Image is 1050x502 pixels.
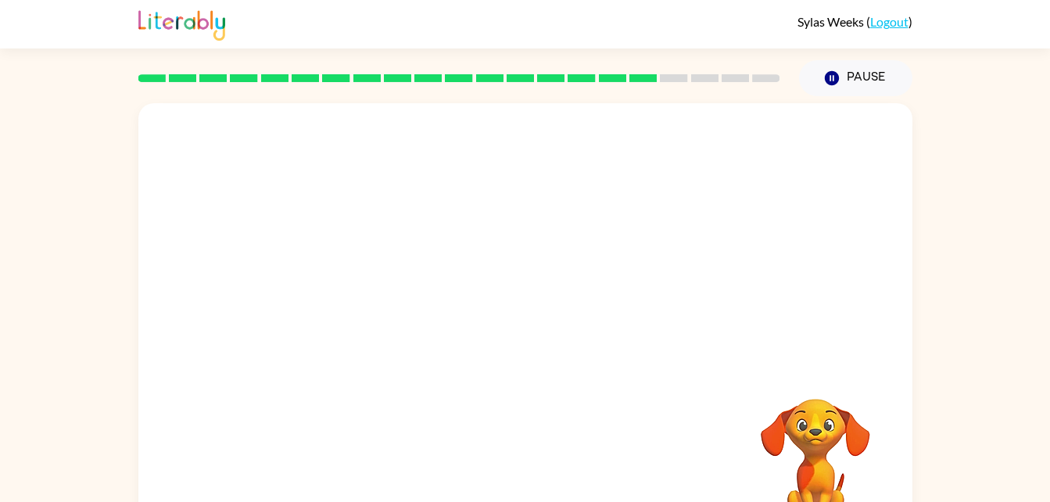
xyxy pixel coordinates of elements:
[138,6,225,41] img: Literably
[870,14,908,29] a: Logout
[799,60,912,96] button: Pause
[797,14,866,29] span: Sylas Weeks
[797,14,912,29] div: ( )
